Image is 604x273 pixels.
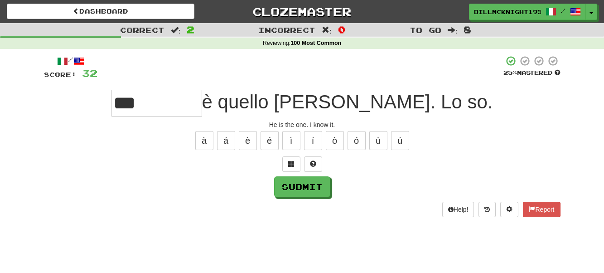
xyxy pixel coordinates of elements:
span: Correct [120,25,164,34]
button: ò [326,131,344,150]
button: à [195,131,213,150]
span: 32 [82,68,97,79]
span: / [561,7,565,14]
button: Submit [274,176,330,197]
button: í [304,131,322,150]
button: é [261,131,279,150]
strong: 100 Most Common [290,40,341,46]
span: 25 % [503,69,517,76]
div: Mastered [503,69,561,77]
span: Incorrect [258,25,315,34]
span: Score: [44,71,77,78]
a: Clozemaster [208,4,396,19]
span: 2 [187,24,194,35]
button: Switch sentence to multiple choice alt+p [282,156,300,172]
button: Help! [442,202,474,217]
button: ì [282,131,300,150]
a: Dashboard [7,4,194,19]
button: á [217,131,235,150]
button: ù [369,131,387,150]
button: Report [523,202,560,217]
button: Round history (alt+y) [478,202,496,217]
span: 0 [338,24,346,35]
button: è [239,131,257,150]
button: Single letter hint - you only get 1 per sentence and score half the points! alt+h [304,156,322,172]
span: è quello [PERSON_NAME]. Lo so. [202,91,493,112]
span: : [171,26,181,34]
button: ú [391,131,409,150]
span: 8 [464,24,471,35]
button: ó [348,131,366,150]
div: / [44,55,97,67]
span: To go [410,25,441,34]
a: billmcknight1953 / [469,4,586,20]
span: billmcknight1953 [474,8,541,16]
span: : [448,26,458,34]
div: He is the one. I know it. [44,120,561,129]
span: : [322,26,332,34]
